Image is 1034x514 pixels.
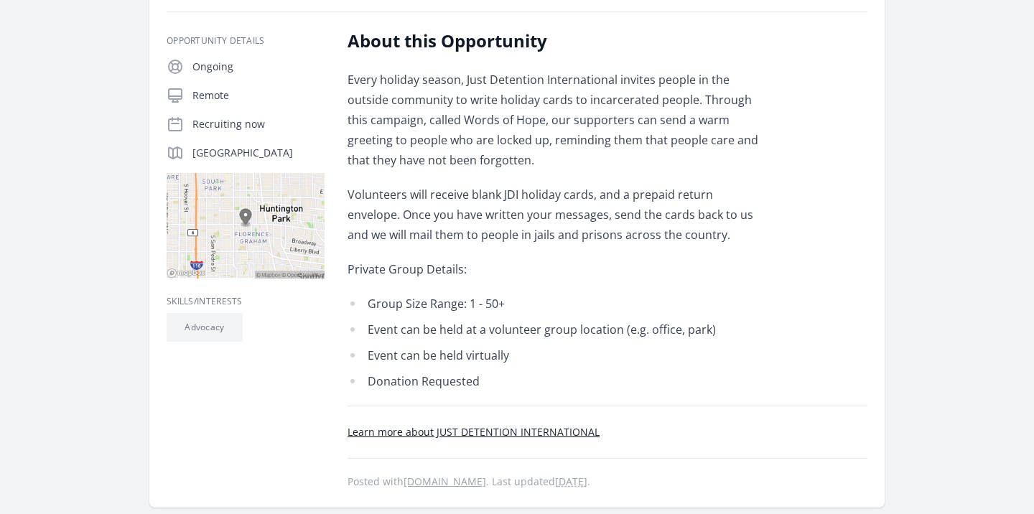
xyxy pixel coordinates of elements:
[192,88,325,103] p: Remote
[167,35,325,47] h3: Opportunity Details
[348,345,768,365] li: Event can be held virtually
[167,313,243,342] li: Advocacy
[348,70,768,170] p: Every holiday season, Just Detention International invites people in the outside community to wri...
[348,319,768,340] li: Event can be held at a volunteer group location (e.g. office, park)
[348,476,867,487] p: Posted with . Last updated .
[192,146,325,160] p: [GEOGRAPHIC_DATA]
[348,259,768,279] p: Private Group Details:
[348,294,768,314] li: Group Size Range: 1 - 50+
[404,475,486,488] a: [DOMAIN_NAME]
[192,60,325,74] p: Ongoing
[167,296,325,307] h3: Skills/Interests
[192,117,325,131] p: Recruiting now
[555,475,587,488] abbr: Tue, Sep 9, 2025 3:50 PM
[167,173,325,279] img: Map
[348,425,600,439] a: Learn more about JUST DETENTION INTERNATIONAL
[348,29,768,52] h2: About this Opportunity
[348,371,768,391] li: Donation Requested
[348,184,768,245] p: Volunteers will receive blank JDI holiday cards, and a prepaid return envelope. Once you have wri...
